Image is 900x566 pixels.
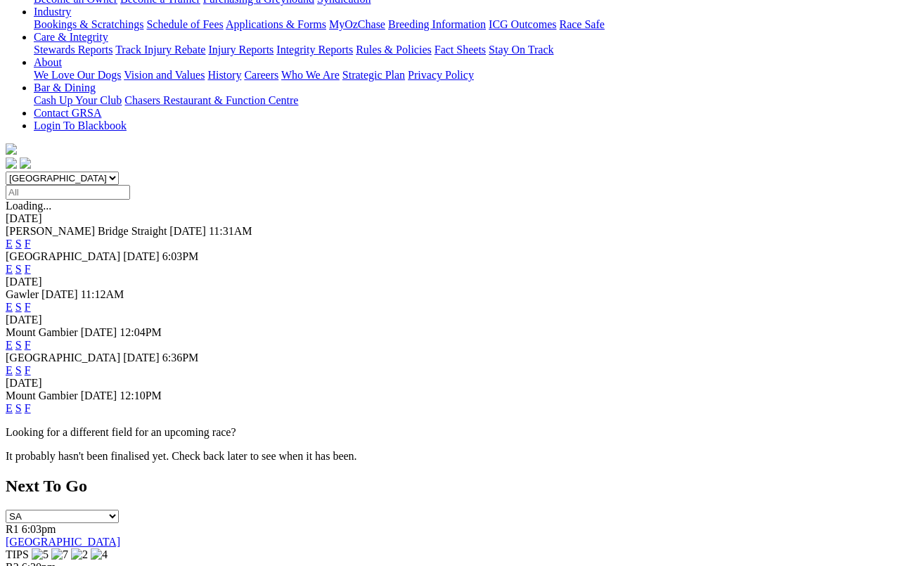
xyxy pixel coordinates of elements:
span: 12:04PM [120,326,162,338]
a: Schedule of Fees [146,18,223,30]
a: Injury Reports [208,44,274,56]
div: Care & Integrity [34,44,894,56]
a: Chasers Restaurant & Function Centre [124,94,298,106]
img: logo-grsa-white.png [6,143,17,155]
span: [GEOGRAPHIC_DATA] [6,250,120,262]
a: Cash Up Your Club [34,94,122,106]
span: [DATE] [169,225,206,237]
partial: It probably hasn't been finalised yet. Check back later to see when it has been. [6,450,357,462]
a: S [15,263,22,275]
span: 6:03PM [162,250,199,262]
a: We Love Our Dogs [34,69,121,81]
a: Stay On Track [489,44,553,56]
a: Login To Blackbook [34,120,127,131]
a: Rules & Policies [356,44,432,56]
img: 4 [91,548,108,561]
a: Care & Integrity [34,31,108,43]
a: Bookings & Scratchings [34,18,143,30]
span: 11:12AM [81,288,124,300]
a: F [25,402,31,414]
a: F [25,301,31,313]
span: Mount Gambier [6,390,78,401]
a: Careers [244,69,278,81]
span: [DATE] [81,326,117,338]
img: twitter.svg [20,157,31,169]
span: Loading... [6,200,51,212]
img: facebook.svg [6,157,17,169]
a: E [6,364,13,376]
span: TIPS [6,548,29,560]
a: S [15,301,22,313]
a: MyOzChase [329,18,385,30]
img: 5 [32,548,49,561]
a: [GEOGRAPHIC_DATA] [6,536,120,548]
span: [DATE] [41,288,78,300]
span: [PERSON_NAME] Bridge Straight [6,225,167,237]
span: [DATE] [123,250,160,262]
div: [DATE] [6,314,894,326]
a: S [15,238,22,250]
a: E [6,402,13,414]
a: F [25,339,31,351]
a: Stewards Reports [34,44,112,56]
span: 12:10PM [120,390,162,401]
a: E [6,238,13,250]
span: 11:31AM [209,225,252,237]
div: Bar & Dining [34,94,894,107]
a: E [6,301,13,313]
a: Fact Sheets [435,44,486,56]
p: Looking for a different field for an upcoming race? [6,426,894,439]
div: [DATE] [6,212,894,225]
a: S [15,339,22,351]
img: 2 [71,548,88,561]
a: Industry [34,6,71,18]
a: Strategic Plan [342,69,405,81]
a: Integrity Reports [276,44,353,56]
div: [DATE] [6,377,894,390]
a: History [207,69,241,81]
span: Gawler [6,288,39,300]
a: Privacy Policy [408,69,474,81]
a: F [25,238,31,250]
div: Industry [34,18,894,31]
h2: Next To Go [6,477,894,496]
span: [DATE] [81,390,117,401]
a: Track Injury Rebate [115,44,205,56]
a: ICG Outcomes [489,18,556,30]
a: Breeding Information [388,18,486,30]
a: Contact GRSA [34,107,101,119]
a: E [6,339,13,351]
span: Mount Gambier [6,326,78,338]
a: F [25,364,31,376]
a: E [6,263,13,275]
img: 7 [51,548,68,561]
span: R1 [6,523,19,535]
a: Applications & Forms [226,18,326,30]
span: 6:36PM [162,352,199,364]
a: About [34,56,62,68]
a: Who We Are [281,69,340,81]
span: [GEOGRAPHIC_DATA] [6,352,120,364]
div: [DATE] [6,276,894,288]
a: F [25,263,31,275]
span: 6:03pm [22,523,56,535]
span: [DATE] [123,352,160,364]
div: About [34,69,894,82]
a: S [15,402,22,414]
a: Race Safe [559,18,604,30]
input: Select date [6,185,130,200]
a: Bar & Dining [34,82,96,94]
a: S [15,364,22,376]
a: Vision and Values [124,69,205,81]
